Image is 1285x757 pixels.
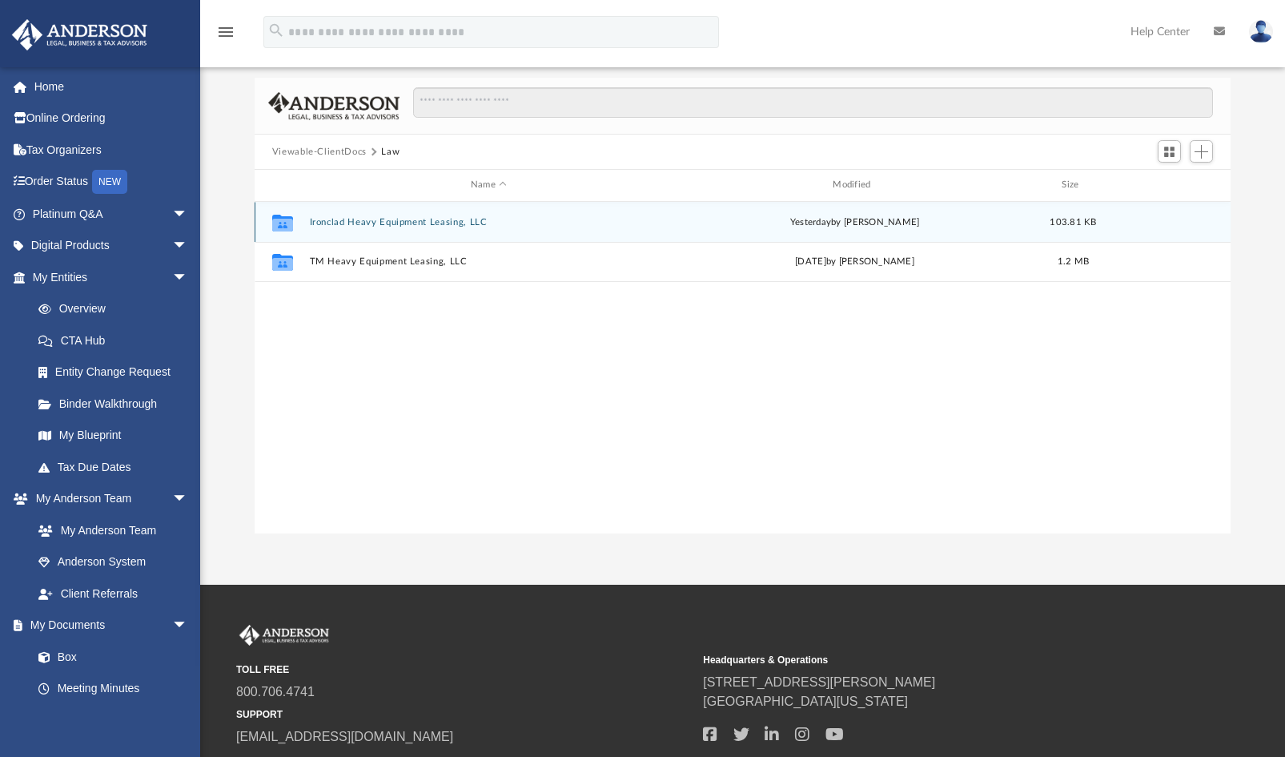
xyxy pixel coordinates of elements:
[675,178,1034,192] div: Modified
[1190,140,1214,163] button: Add
[22,293,212,325] a: Overview
[22,514,196,546] a: My Anderson Team
[1050,217,1096,226] span: 103.81 KB
[11,198,212,230] a: Platinum Q&Aarrow_drop_down
[236,625,332,646] img: Anderson Advisors Platinum Portal
[308,178,668,192] div: Name
[236,685,315,699] a: 800.706.4741
[1112,178,1224,192] div: id
[1158,140,1182,163] button: Switch to Grid View
[22,673,204,705] a: Meeting Minutes
[413,87,1213,118] input: Search files and folders
[703,695,908,708] a: [GEOGRAPHIC_DATA][US_STATE]
[22,546,204,578] a: Anderson System
[22,324,212,356] a: CTA Hub
[1041,178,1105,192] div: Size
[172,610,204,642] span: arrow_drop_down
[11,134,212,166] a: Tax Organizers
[22,356,212,389] a: Entity Change Request
[172,261,204,294] span: arrow_drop_down
[703,675,935,689] a: [STREET_ADDRESS][PERSON_NAME]
[267,22,285,39] i: search
[11,230,212,262] a: Digital Productsarrow_drop_down
[262,178,302,192] div: id
[11,166,212,199] a: Order StatusNEW
[172,198,204,231] span: arrow_drop_down
[11,483,204,515] a: My Anderson Teamarrow_drop_down
[790,217,831,226] span: yesterday
[309,217,668,228] button: Ironclad Heavy Equipment Leasing, LLC
[172,483,204,516] span: arrow_drop_down
[22,451,212,483] a: Tax Due Dates
[236,662,692,677] small: TOLL FREE
[11,261,212,293] a: My Entitiesarrow_drop_down
[92,170,127,194] div: NEW
[22,641,196,673] a: Box
[11,103,212,135] a: Online Ordering
[1249,20,1273,43] img: User Pic
[7,19,152,50] img: Anderson Advisors Platinum Portal
[272,145,367,159] button: Viewable-ClientDocs
[11,70,212,103] a: Home
[675,255,1034,269] div: [DATE] by [PERSON_NAME]
[22,388,212,420] a: Binder Walkthrough
[309,256,668,267] button: TM Heavy Equipment Leasing, LLC
[22,420,204,452] a: My Blueprint
[255,202,1231,534] div: grid
[11,610,204,642] a: My Documentsarrow_drop_down
[675,215,1034,229] div: by [PERSON_NAME]
[216,30,235,42] a: menu
[236,730,453,743] a: [EMAIL_ADDRESS][DOMAIN_NAME]
[22,578,204,610] a: Client Referrals
[703,653,1159,667] small: Headquarters & Operations
[172,230,204,263] span: arrow_drop_down
[236,707,692,722] small: SUPPORT
[1057,257,1089,266] span: 1.2 MB
[216,22,235,42] i: menu
[381,145,400,159] button: Law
